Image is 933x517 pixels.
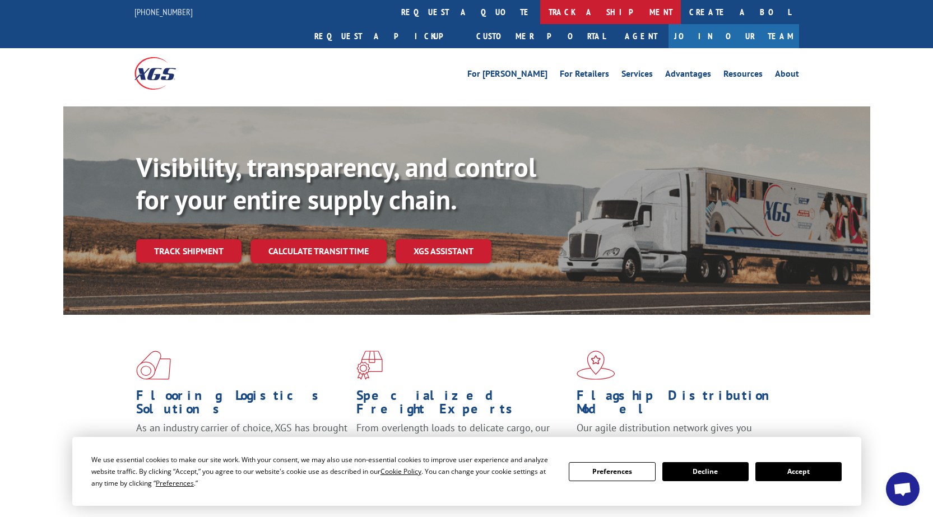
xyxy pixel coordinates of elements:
[356,421,568,471] p: From overlength loads to delicate cargo, our experienced staff knows the best way to move your fr...
[156,478,194,488] span: Preferences
[577,389,788,421] h1: Flagship Distribution Model
[396,239,491,263] a: XGS ASSISTANT
[560,69,609,82] a: For Retailers
[136,150,536,217] b: Visibility, transparency, and control for your entire supply chain.
[577,421,783,448] span: Our agile distribution network gives you nationwide inventory management on demand.
[665,69,711,82] a: Advantages
[250,239,387,263] a: Calculate transit time
[136,421,347,461] span: As an industry carrier of choice, XGS has brought innovation and dedication to flooring logistics...
[662,462,749,481] button: Decline
[134,6,193,17] a: [PHONE_NUMBER]
[755,462,842,481] button: Accept
[306,24,468,48] a: Request a pickup
[356,351,383,380] img: xgs-icon-focused-on-flooring-red
[136,351,171,380] img: xgs-icon-total-supply-chain-intelligence-red
[775,69,799,82] a: About
[467,69,547,82] a: For [PERSON_NAME]
[136,389,348,421] h1: Flooring Logistics Solutions
[669,24,799,48] a: Join Our Team
[886,472,920,506] div: Open chat
[621,69,653,82] a: Services
[91,454,555,489] div: We use essential cookies to make our site work. With your consent, we may also use non-essential ...
[577,351,615,380] img: xgs-icon-flagship-distribution-model-red
[468,24,614,48] a: Customer Portal
[72,437,861,506] div: Cookie Consent Prompt
[569,462,655,481] button: Preferences
[356,389,568,421] h1: Specialized Freight Experts
[614,24,669,48] a: Agent
[380,467,421,476] span: Cookie Policy
[136,239,242,263] a: Track shipment
[723,69,763,82] a: Resources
